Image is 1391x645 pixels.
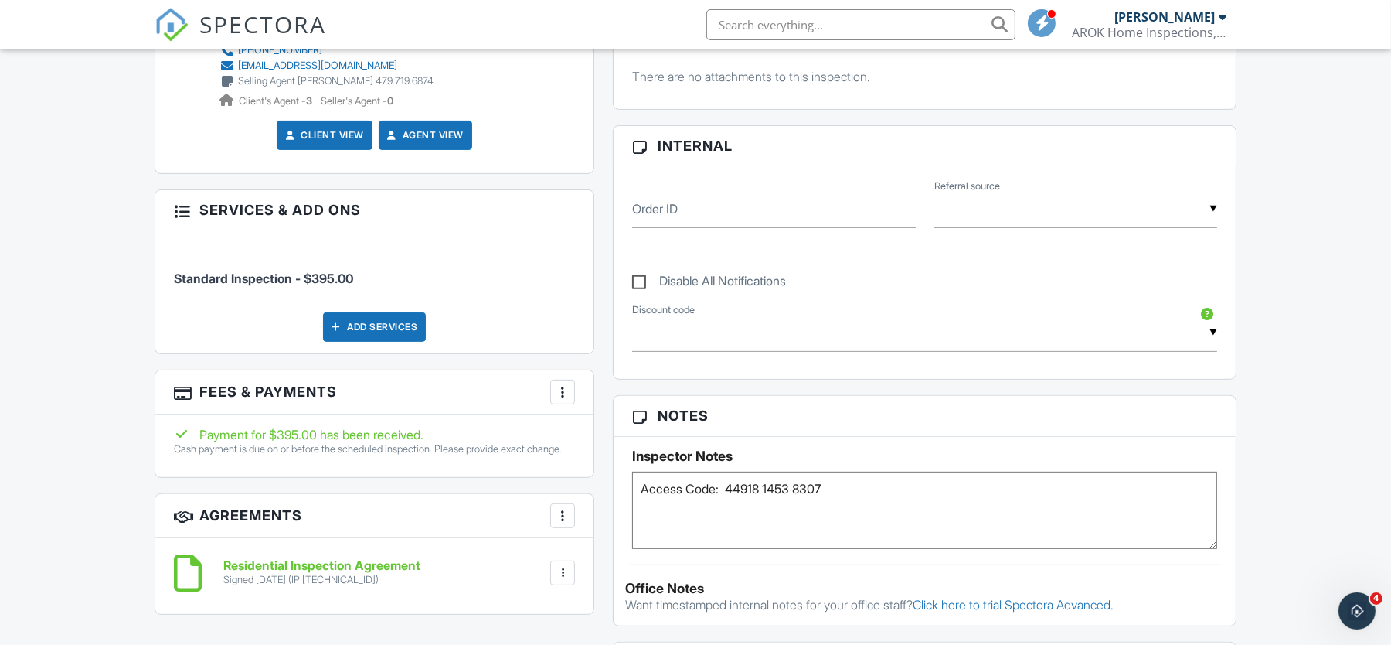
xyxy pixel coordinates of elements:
[625,596,1224,613] p: Want timestamped internal notes for your office staff?
[223,559,420,586] a: Residential Inspection Agreement Signed [DATE] (IP [TECHNICAL_ID])
[323,312,426,342] div: Add Services
[155,190,593,230] h3: Services & Add ons
[934,179,1000,193] label: Referral source
[282,128,364,143] a: Client View
[155,370,593,415] h3: Fees & Payments
[632,303,695,317] label: Discount code
[614,396,1236,436] h3: Notes
[223,559,420,573] h6: Residential Inspection Agreement
[632,200,678,217] label: Order ID
[632,449,1217,464] h5: Inspector Notes
[174,443,575,456] p: Cash payment is due on or before the scheduled inspection. Please provide exact change.
[1338,592,1376,630] iframe: Intercom live chat
[155,21,326,53] a: SPECTORA
[387,95,393,107] strong: 0
[219,43,434,58] a: [PHONE_NUMBER]
[706,9,1015,40] input: Search everything...
[238,60,397,72] div: [EMAIL_ADDRESS][DOMAIN_NAME]
[199,8,326,40] span: SPECTORA
[155,8,189,42] img: The Best Home Inspection Software - Spectora
[632,68,1217,85] p: There are no attachments to this inspection.
[384,128,464,143] a: Agent View
[321,95,393,107] span: Seller's Agent -
[174,242,575,299] li: Service: Standard Inspection
[614,126,1236,166] h3: Internal
[632,274,786,293] label: Disable All Notifications
[913,597,1114,613] a: Click here to trial Spectora Advanced.
[632,472,1217,549] textarea: Access Code: 44918 1453 8307
[155,494,593,538] h3: Agreements
[1072,25,1226,40] div: AROK Home Inspections, LLC
[1370,592,1382,605] span: 4
[223,574,420,586] div: Signed [DATE] (IP [TECHNICAL_ID])
[174,426,575,443] div: Payment for $395.00 has been received.
[219,58,434,73] a: [EMAIL_ADDRESS][DOMAIN_NAME]
[1114,9,1215,25] div: [PERSON_NAME]
[306,95,312,107] strong: 3
[239,95,315,107] span: Client's Agent -
[238,75,434,87] div: Selling Agent [PERSON_NAME] 479.719.6874
[174,271,353,286] span: Standard Inspection - $395.00
[625,581,1224,596] div: Office Notes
